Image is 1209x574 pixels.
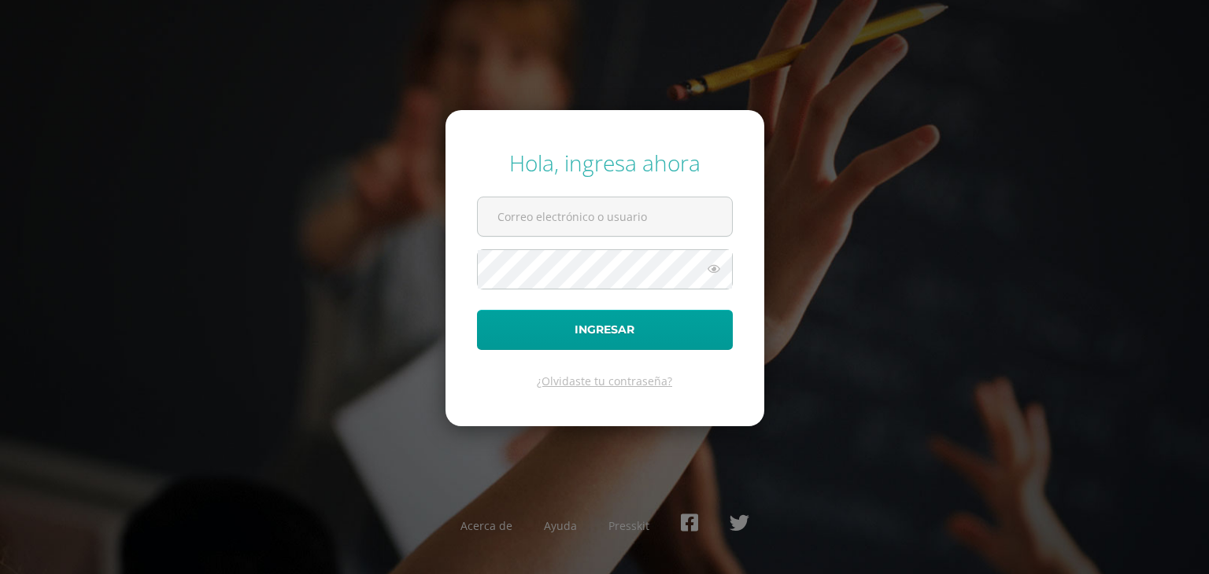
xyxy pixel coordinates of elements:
button: Ingresar [477,310,733,350]
input: Correo electrónico o usuario [478,197,732,236]
a: Presskit [608,518,649,533]
a: Ayuda [544,518,577,533]
a: Acerca de [460,518,512,533]
a: ¿Olvidaste tu contraseña? [537,373,672,388]
div: Hola, ingresa ahora [477,148,733,178]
